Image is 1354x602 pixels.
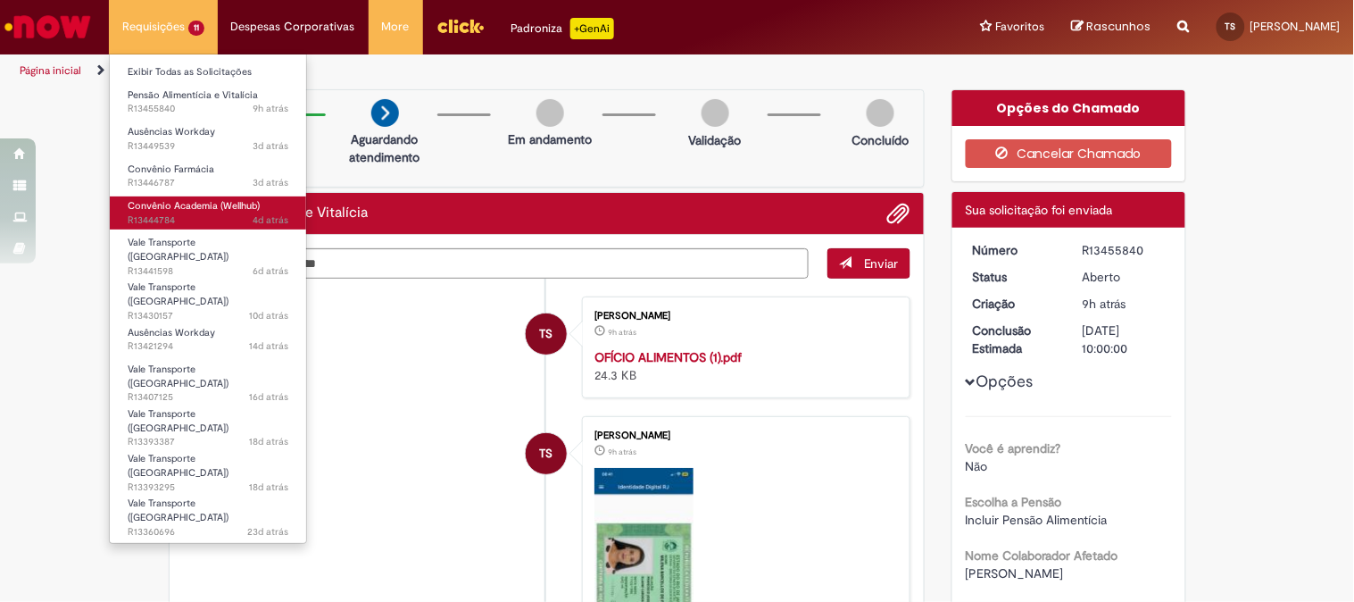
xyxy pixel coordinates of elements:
span: R13360696 [128,525,288,539]
span: Requisições [122,18,185,36]
a: Aberto R13449539 : Ausências Workday [110,122,306,155]
span: 3d atrás [253,139,288,153]
span: [PERSON_NAME] [966,565,1064,581]
span: R13407125 [128,390,288,405]
span: 16d atrás [249,390,288,404]
span: 9h atrás [1083,296,1126,312]
a: Aberto R13393387 : Vale Transporte (VT) [110,405,306,443]
time: 11/08/2025 08:30:48 [249,435,288,448]
button: Adicionar anexos [887,202,910,225]
span: R13430157 [128,309,288,323]
span: 9h atrás [608,327,636,338]
span: [PERSON_NAME] [1250,19,1341,34]
span: Vale Transporte ([GEOGRAPHIC_DATA]) [128,452,228,480]
span: Pensão Alimentícia e Vitalícia [128,88,258,102]
img: img-circle-grey.png [867,99,894,127]
span: Enviar [864,255,899,272]
span: Rascunhos [1087,18,1151,35]
button: Enviar [827,248,910,279]
span: Sua solicitação foi enviada [966,202,1113,218]
b: Escolha a Pensão [966,494,1062,510]
img: img-circle-grey.png [702,99,729,127]
span: R13444784 [128,213,288,228]
span: TS [540,313,553,355]
span: 9h atrás [253,102,288,115]
span: R13446787 [128,176,288,190]
a: Página inicial [20,63,81,78]
ul: Requisições [109,54,307,544]
dt: Conclusão Estimada [959,322,1069,357]
span: Favoritos [996,18,1045,36]
span: R13449539 [128,139,288,154]
span: 6d atrás [253,264,288,278]
div: [PERSON_NAME] [594,431,892,441]
b: Você é aprendiz? [966,440,1061,456]
img: click_logo_yellow_360x200.png [436,13,485,39]
time: 11/08/2025 08:23:43 [249,481,288,494]
time: 06/08/2025 16:00:22 [247,525,288,539]
div: Thayna Oliveira Da Silva [526,314,567,355]
span: R13393295 [128,481,288,495]
time: 26/08/2025 16:30:20 [253,139,288,153]
img: img-circle-grey.png [536,99,564,127]
time: 28/08/2025 08:44:33 [608,327,636,338]
div: 28/08/2025 08:46:03 [1083,295,1166,313]
time: 28/08/2025 08:46:04 [253,102,288,115]
dt: Criação [959,295,1069,313]
dt: Status [959,268,1069,286]
time: 28/08/2025 08:44:12 [608,447,636,457]
time: 15/08/2025 14:58:57 [249,339,288,353]
span: 4d atrás [253,213,288,227]
p: Validação [689,131,742,149]
b: Nome Colaborador Afetado [966,548,1118,564]
span: 10d atrás [249,309,288,322]
span: Vale Transporte ([GEOGRAPHIC_DATA]) [128,236,228,263]
p: Aguardando atendimento [342,130,428,166]
span: R13421294 [128,339,288,354]
a: Aberto R13393295 : Vale Transporte (VT) [110,449,306,488]
span: Vale Transporte ([GEOGRAPHIC_DATA]) [128,280,228,308]
span: R13455840 [128,102,288,116]
button: Cancelar Chamado [966,139,1172,168]
a: Aberto R13430157 : Vale Transporte (VT) [110,278,306,316]
div: Opções do Chamado [952,90,1185,126]
img: ServiceNow [2,9,94,45]
span: R13441598 [128,264,288,279]
span: Convênio Farmácia [128,163,214,176]
span: Vale Transporte ([GEOGRAPHIC_DATA]) [128,363,228,390]
a: OFÍCIO ALIMENTOS (1).pdf [594,349,742,365]
span: Incluir Pensão Alimentícia [966,512,1108,528]
p: Concluído [851,131,909,149]
span: Ausências Workday [128,326,215,339]
a: Rascunhos [1072,19,1151,36]
span: 18d atrás [249,435,288,448]
span: 3d atrás [253,176,288,189]
a: Exibir Todas as Solicitações [110,63,306,82]
div: Aberto [1083,268,1166,286]
a: Aberto R13441598 : Vale Transporte (VT) [110,233,306,272]
time: 28/08/2025 08:46:03 [1083,296,1126,312]
a: Aberto R13444784 : Convênio Academia (Wellhub) [110,196,306,230]
p: +GenAi [570,18,614,39]
a: Aberto R13421294 : Ausências Workday [110,323,306,356]
span: More [382,18,410,36]
span: Despesas Corporativas [231,18,355,36]
span: Vale Transporte ([GEOGRAPHIC_DATA]) [128,497,228,524]
span: TS [1225,21,1236,32]
span: Não [966,458,988,474]
p: Em andamento [508,130,592,148]
span: TS [540,432,553,475]
span: 11 [188,21,204,36]
a: Aberto R13407125 : Vale Transporte (VT) [110,360,306,398]
div: R13455840 [1083,241,1166,259]
dt: Número [959,241,1069,259]
span: Vale Transporte ([GEOGRAPHIC_DATA]) [128,407,228,435]
span: 18d atrás [249,481,288,494]
time: 26/08/2025 08:54:17 [253,176,288,189]
div: [PERSON_NAME] [594,311,892,322]
ul: Trilhas de página [13,54,889,88]
span: 9h atrás [608,447,636,457]
textarea: Digite sua mensagem aqui... [183,248,810,279]
div: Padroniza [511,18,614,39]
